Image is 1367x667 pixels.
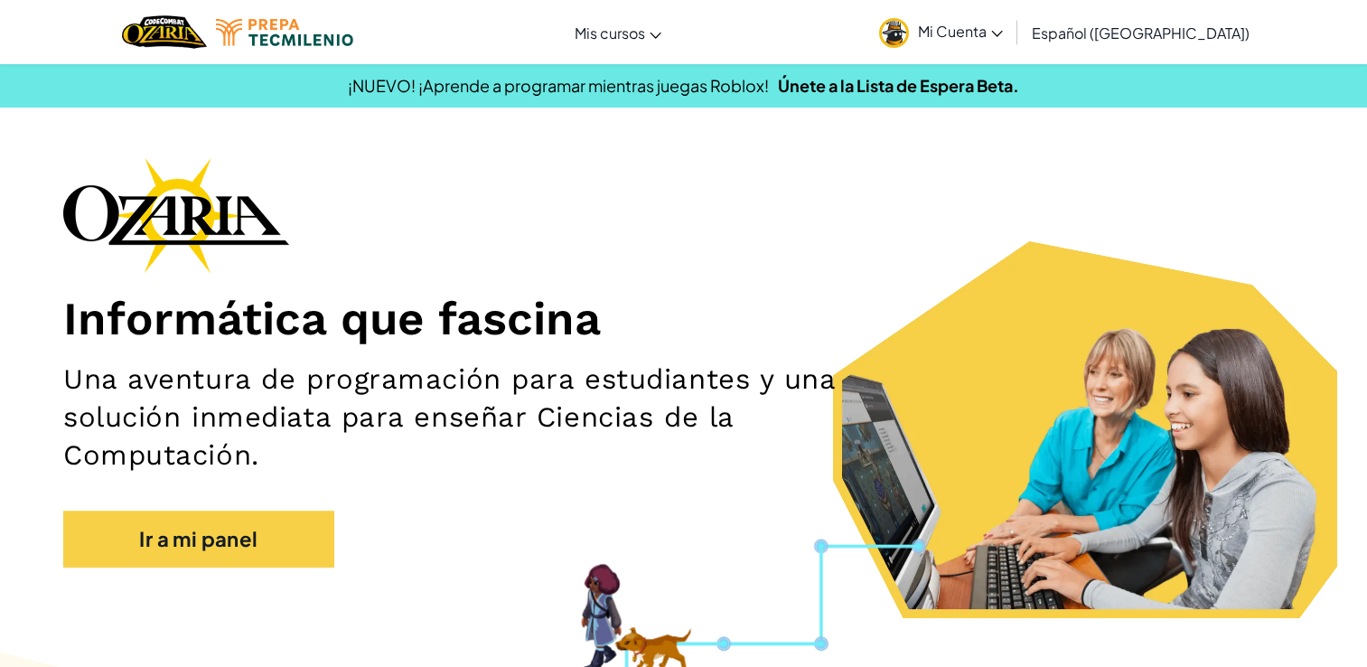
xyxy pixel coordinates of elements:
[566,8,670,57] a: Mis cursos
[122,14,206,51] img: Home
[918,22,1003,41] span: Mi Cuenta
[1032,23,1250,42] span: Español ([GEOGRAPHIC_DATA])
[348,75,769,96] span: ¡NUEVO! ¡Aprende a programar mientras juegas Roblox!
[879,18,909,48] img: avatar
[575,23,645,42] span: Mis cursos
[1023,8,1259,57] a: Español ([GEOGRAPHIC_DATA])
[122,14,206,51] a: Ozaria by CodeCombat logo
[216,19,353,46] img: Tecmilenio logo
[870,4,1012,61] a: Mi Cuenta
[63,291,1304,347] h1: Informática que fascina
[63,157,289,273] img: Ozaria branding logo
[63,361,894,474] h2: Una aventura de programación para estudiantes y una solución inmediata para enseñar Ciencias de l...
[778,75,1019,96] a: Únete a la Lista de Espera Beta.
[63,511,334,568] a: Ir a mi panel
